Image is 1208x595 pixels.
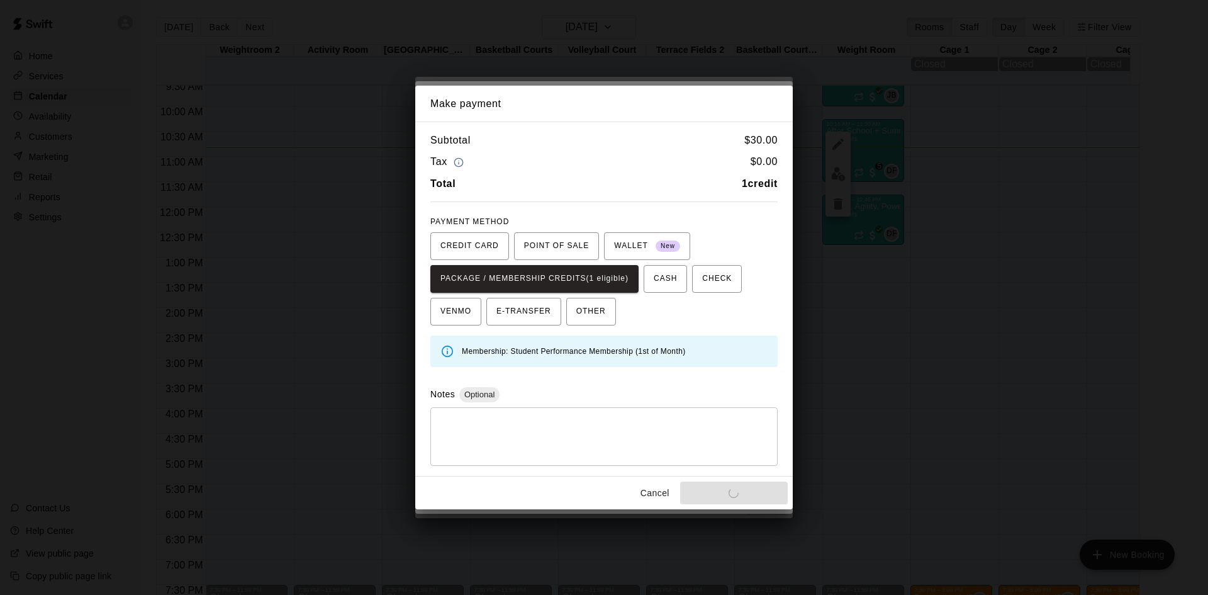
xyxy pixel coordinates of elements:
button: CASH [644,265,687,293]
span: PACKAGE / MEMBERSHIP CREDITS (1 eligible) [440,269,629,289]
span: CASH [654,269,677,289]
button: CREDIT CARD [430,232,509,260]
span: New [656,238,680,255]
label: Notes [430,389,455,399]
h6: $ 30.00 [744,132,778,149]
h6: Subtotal [430,132,471,149]
span: Membership: Student Performance Membership (1st of Month) [462,347,686,356]
span: POINT OF SALE [524,236,589,256]
h2: Make payment [415,86,793,122]
button: Cancel [635,482,675,505]
h6: $ 0.00 [751,154,778,171]
b: Total [430,178,456,189]
h6: Tax [430,154,467,171]
button: VENMO [430,298,481,326]
b: 1 credit [742,178,778,189]
button: OTHER [566,298,616,326]
span: CHECK [702,269,732,289]
button: POINT OF SALE [514,232,599,260]
span: Optional [459,390,500,399]
span: PAYMENT METHOD [430,217,509,226]
button: CHECK [692,265,742,293]
span: CREDIT CARD [440,236,499,256]
button: WALLET New [604,232,690,260]
span: E-TRANSFER [496,302,551,322]
span: VENMO [440,302,471,322]
span: OTHER [576,302,606,322]
span: WALLET [614,236,680,256]
button: PACKAGE / MEMBERSHIP CREDITS(1 eligible) [430,265,639,293]
button: E-TRANSFER [486,298,561,326]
